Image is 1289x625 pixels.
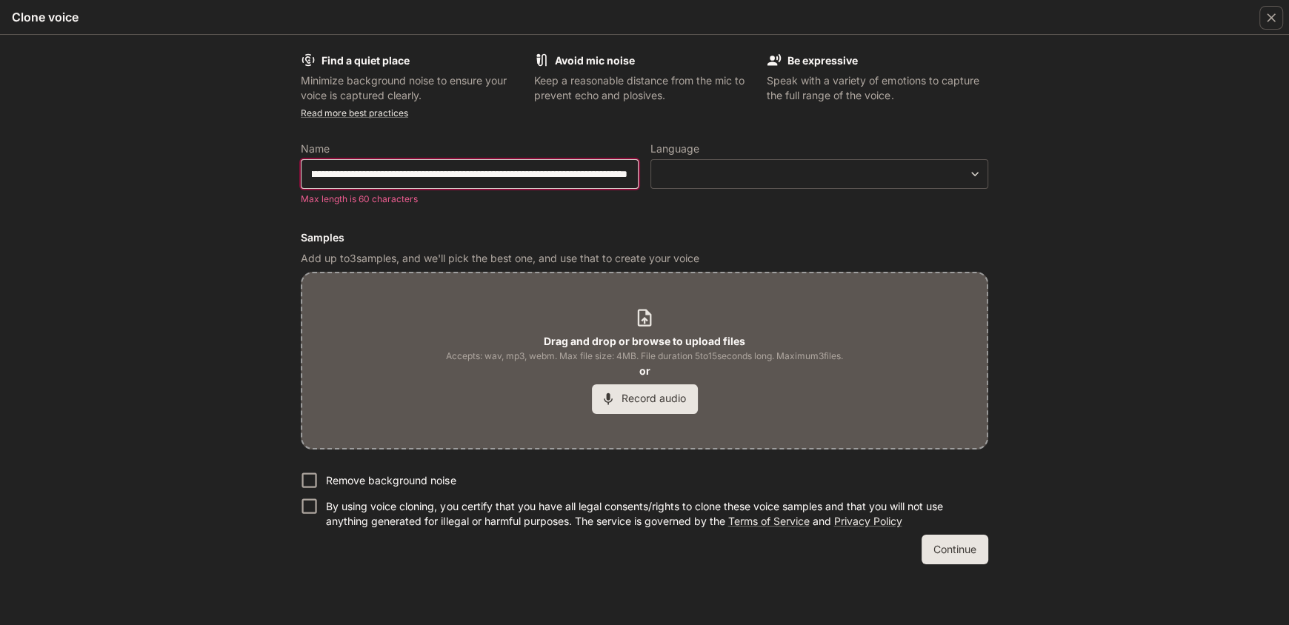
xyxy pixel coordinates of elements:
[651,167,987,181] div: ​
[767,73,988,103] p: Speak with a variety of emotions to capture the full range of the voice.
[592,384,698,414] button: Record audio
[534,73,756,103] p: Keep a reasonable distance from the mic to prevent echo and plosives.
[326,499,976,529] p: By using voice cloning, you certify that you have all legal consents/rights to clone these voice ...
[301,107,408,118] a: Read more best practices
[12,9,79,25] h5: Clone voice
[301,144,330,154] p: Name
[301,251,988,266] p: Add up to 3 samples, and we'll pick the best one, and use that to create your voice
[301,230,988,245] h6: Samples
[650,144,699,154] p: Language
[301,192,628,207] p: Max length is 60 characters
[787,54,858,67] b: Be expressive
[446,349,843,364] span: Accepts: wav, mp3, webm. Max file size: 4MB. File duration 5 to 15 seconds long. Maximum 3 files.
[322,54,410,67] b: Find a quiet place
[922,535,988,564] button: Continue
[555,54,635,67] b: Avoid mic noise
[639,364,650,377] b: or
[301,73,522,103] p: Minimize background noise to ensure your voice is captured clearly.
[727,515,809,527] a: Terms of Service
[326,473,456,488] p: Remove background noise
[833,515,902,527] a: Privacy Policy
[544,335,745,347] b: Drag and drop or browse to upload files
